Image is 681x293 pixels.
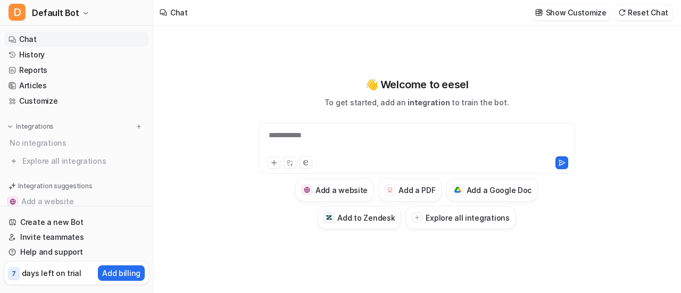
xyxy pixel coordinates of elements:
span: D [9,4,26,21]
h3: Add a Google Doc [467,185,532,196]
span: Default Bot [32,5,79,20]
p: 7 [12,269,16,279]
a: Articles [4,78,148,93]
h3: Explore all integrations [426,212,509,223]
p: Integration suggestions [18,181,92,191]
span: integration [408,98,450,107]
a: Invite teammates [4,230,148,245]
a: Explore all integrations [4,154,148,169]
p: days left on trial [22,267,81,279]
img: Add to Zendesk [326,214,333,221]
img: Add a PDF [387,187,394,193]
div: Chat [170,7,188,18]
button: Reset Chat [615,5,672,20]
button: Add a websiteAdd a website [4,193,148,210]
img: expand menu [6,123,14,130]
img: Add a website [304,187,311,194]
button: Add a Google DocAdd a Google Doc [446,178,538,202]
div: No integrations [6,134,148,152]
h3: Add to Zendesk [337,212,395,223]
p: Add billing [102,267,140,279]
button: Add to ZendeskAdd to Zendesk [317,206,401,229]
a: Reports [4,63,148,78]
h3: Add a PDF [398,185,435,196]
p: To get started, add an to train the bot. [325,97,509,108]
a: Create a new Bot [4,215,148,230]
img: reset [618,9,626,16]
button: Add a websiteAdd a website [295,178,374,202]
img: explore all integrations [9,156,19,166]
p: Integrations [16,122,54,131]
h3: Add a website [315,185,368,196]
img: customize [535,9,543,16]
p: 👋 Welcome to eesel [365,77,469,93]
button: Add billing [98,265,145,281]
img: menu_add.svg [135,123,143,130]
button: Explore all integrations [405,206,516,229]
a: Help and support [4,245,148,259]
a: Customize [4,94,148,108]
img: Add a Google Doc [454,187,461,193]
img: Add a website [10,198,16,205]
button: Integrations [4,121,57,132]
p: Show Customize [546,7,607,18]
button: Show Customize [532,5,611,20]
button: Add a PDFAdd a PDF [378,178,442,202]
a: Chat [4,32,148,47]
a: History [4,47,148,62]
span: Explore all integrations [22,153,144,170]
